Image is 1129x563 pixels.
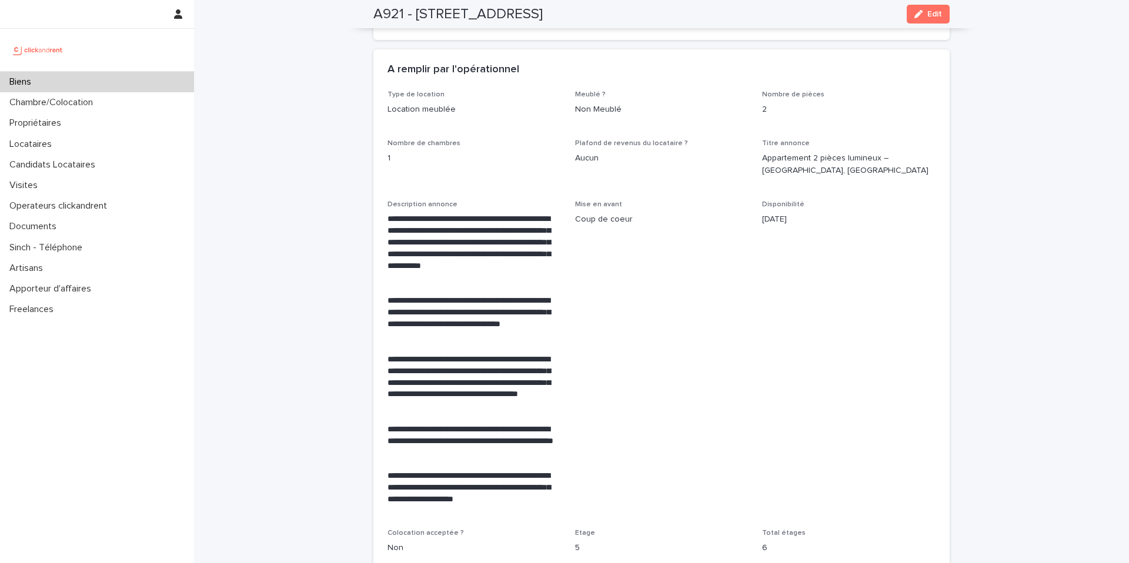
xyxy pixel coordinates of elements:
h2: A remplir par l'opérationnel [388,63,519,76]
span: Type de location [388,91,445,98]
p: Chambre/Colocation [5,97,102,108]
p: 5 [575,542,749,554]
span: Titre annonce [762,140,810,147]
img: UCB0brd3T0yccxBKYDjQ [9,38,66,62]
span: Etage [575,530,595,537]
p: Freelances [5,304,63,315]
span: Disponibilité [762,201,804,208]
p: Aucun [575,152,749,165]
p: Coup de coeur [575,213,749,226]
p: 2 [762,103,936,116]
p: Candidats Locataires [5,159,105,170]
p: Documents [5,221,66,232]
p: Biens [5,76,41,88]
p: Non Meublé [575,103,749,116]
p: Locataires [5,139,61,150]
p: 1 [388,152,561,165]
h2: A921 - [STREET_ADDRESS] [373,6,543,23]
span: Description annonce [388,201,457,208]
p: Operateurs clickandrent [5,200,116,212]
span: Colocation acceptée ? [388,530,464,537]
p: Apporteur d'affaires [5,283,101,294]
p: Non [388,542,561,554]
p: Visites [5,180,47,191]
button: Edit [907,5,950,24]
span: Edit [927,10,942,18]
span: Meublé ? [575,91,606,98]
p: Sinch - Téléphone [5,242,92,253]
p: Location meublée [388,103,561,116]
span: Nombre de pièces [762,91,824,98]
span: Mise en avant [575,201,622,208]
p: Appartement 2 pièces lumineux – [GEOGRAPHIC_DATA], [GEOGRAPHIC_DATA] [762,152,936,177]
span: Plafond de revenus du locataire ? [575,140,688,147]
p: Artisans [5,263,52,274]
p: Propriétaires [5,118,71,129]
span: Total étages [762,530,806,537]
p: 6 [762,542,936,554]
span: Nombre de chambres [388,140,460,147]
p: [DATE] [762,213,936,226]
